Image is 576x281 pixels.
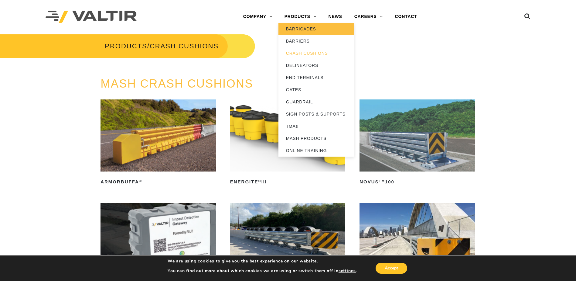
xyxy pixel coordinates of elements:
[376,263,407,274] button: Accept
[379,179,385,183] sup: TM
[339,268,356,274] button: settings
[230,99,346,187] a: ENERGITE®III
[258,179,261,183] sup: ®
[389,11,423,23] a: CONTACT
[278,144,354,157] a: ONLINE TRAINING
[278,120,354,132] a: TMAs
[101,77,253,90] a: MASH CRASH CUSHIONS
[105,42,147,50] a: PRODUCTS
[278,108,354,120] a: SIGN POSTS & SUPPORTS
[278,11,322,23] a: PRODUCTS
[278,59,354,71] a: DELINEATORS
[230,177,346,187] h2: ENERGITE III
[139,179,142,183] sup: ®
[101,99,216,187] a: ArmorBuffa®
[278,132,354,144] a: MASH PRODUCTS
[360,99,475,187] a: NOVUSTM100
[168,268,357,274] p: You can find out more about which cookies we are using or switch them off in .
[150,42,219,50] span: CRASH CUSHIONS
[322,11,348,23] a: NEWS
[278,84,354,96] a: GATES
[348,11,389,23] a: CAREERS
[278,71,354,84] a: END TERMINALS
[237,11,278,23] a: COMPANY
[101,177,216,187] h2: ArmorBuffa
[278,96,354,108] a: GUARDRAIL
[278,35,354,47] a: BARRIERS
[278,47,354,59] a: CRASH CUSHIONS
[168,258,357,264] p: We are using cookies to give you the best experience on our website.
[360,177,475,187] h2: NOVUS 100
[46,11,137,23] img: Valtir
[278,23,354,35] a: BARRICADES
